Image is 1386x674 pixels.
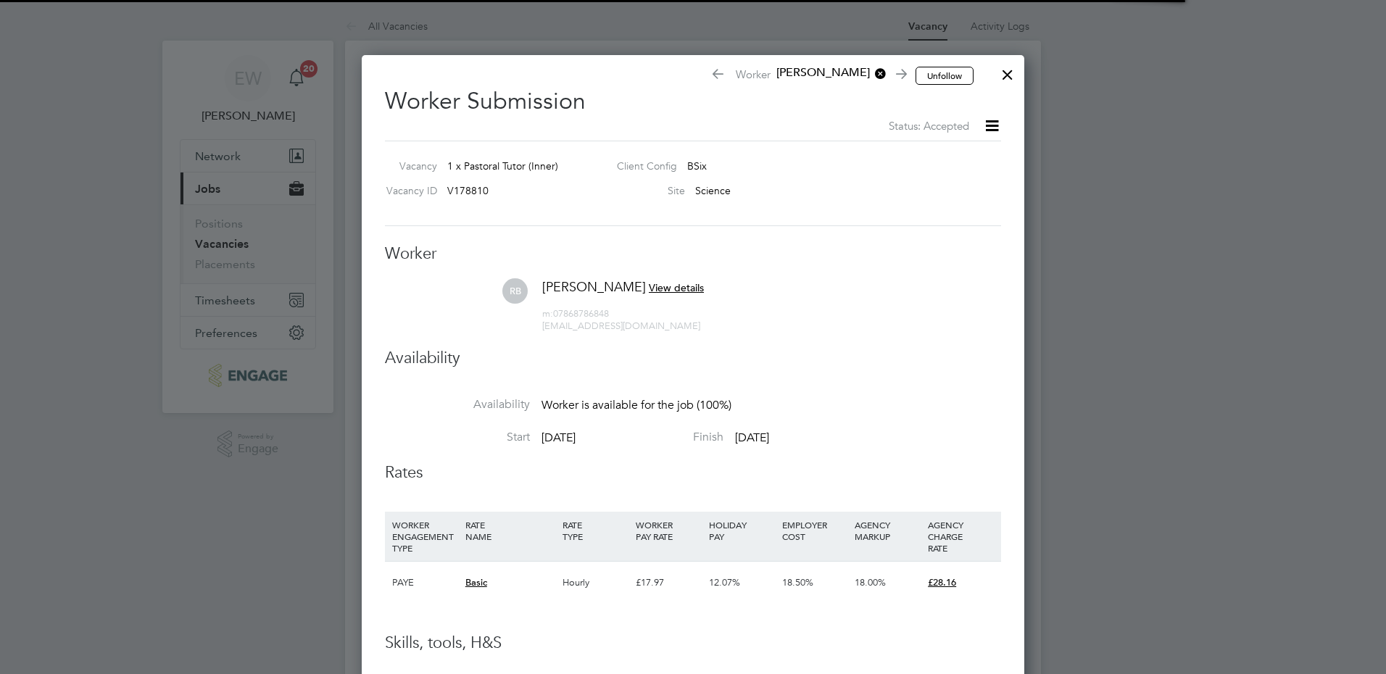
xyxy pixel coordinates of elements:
span: 18.50% [782,576,813,588]
span: Worker [710,65,905,86]
div: PAYE [389,562,462,604]
h3: Skills, tools, H&S [385,633,1001,654]
span: [PERSON_NAME] [542,278,646,295]
span: [DATE] [735,430,769,445]
label: Vacancy ID [379,184,437,197]
span: BSix [687,159,707,172]
span: m: [542,307,553,320]
span: [DATE] [541,430,576,445]
span: Worker is available for the job (100%) [541,398,731,412]
div: £17.97 [632,562,705,604]
span: 1 x Pastoral Tutor (Inner) [447,159,558,172]
span: [PERSON_NAME] [771,65,887,81]
h3: Worker [385,244,1001,265]
label: Start [385,430,530,445]
label: Finish [578,430,723,445]
label: Availability [385,397,530,412]
button: Unfollow [916,67,974,86]
div: EMPLOYER COST [779,512,852,549]
span: 18.00% [855,576,886,588]
div: WORKER PAY RATE [632,512,705,549]
div: WORKER ENGAGEMENT TYPE [389,512,462,561]
span: 07868786848 [542,307,609,320]
div: HOLIDAY PAY [705,512,779,549]
h3: Rates [385,462,1001,483]
span: RB [502,278,528,304]
span: V178810 [447,184,489,197]
span: View details [649,281,704,294]
span: £28.16 [928,576,956,588]
label: Client Config [605,159,677,172]
h3: Availability [385,348,1001,369]
label: Site [605,184,685,197]
span: Science [695,184,731,197]
span: [EMAIL_ADDRESS][DOMAIN_NAME] [542,320,700,332]
div: Hourly [559,562,632,604]
div: AGENCY CHARGE RATE [924,512,997,561]
div: RATE NAME [462,512,559,549]
label: Vacancy [379,159,437,172]
span: Status: Accepted [889,119,969,133]
div: RATE TYPE [559,512,632,549]
span: 12.07% [709,576,740,588]
span: Basic [465,576,487,588]
div: AGENCY MARKUP [851,512,924,549]
h2: Worker Submission [385,75,1001,135]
